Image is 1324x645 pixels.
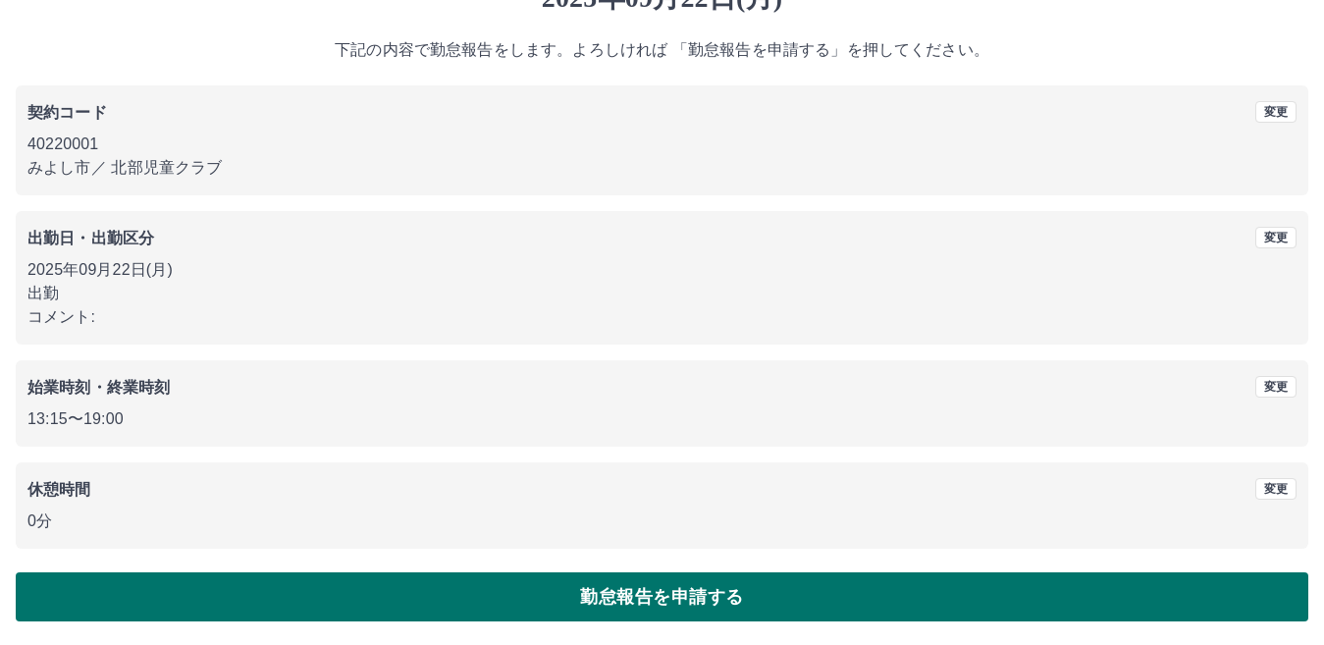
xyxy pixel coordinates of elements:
[27,407,1297,431] p: 13:15 〜 19:00
[16,572,1308,621] button: 勤怠報告を申請する
[1255,478,1297,500] button: 変更
[27,282,1297,305] p: 出勤
[27,104,107,121] b: 契約コード
[27,379,170,396] b: 始業時刻・終業時刻
[27,305,1297,329] p: コメント:
[27,481,91,498] b: 休憩時間
[27,156,1297,180] p: みよし市 ／ 北部児童クラブ
[1255,227,1297,248] button: 変更
[1255,376,1297,398] button: 変更
[27,258,1297,282] p: 2025年09月22日(月)
[16,38,1308,62] p: 下記の内容で勤怠報告をします。よろしければ 「勤怠報告を申請する」を押してください。
[27,133,1297,156] p: 40220001
[27,510,1297,533] p: 0分
[1255,101,1297,123] button: 変更
[27,230,154,246] b: 出勤日・出勤区分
